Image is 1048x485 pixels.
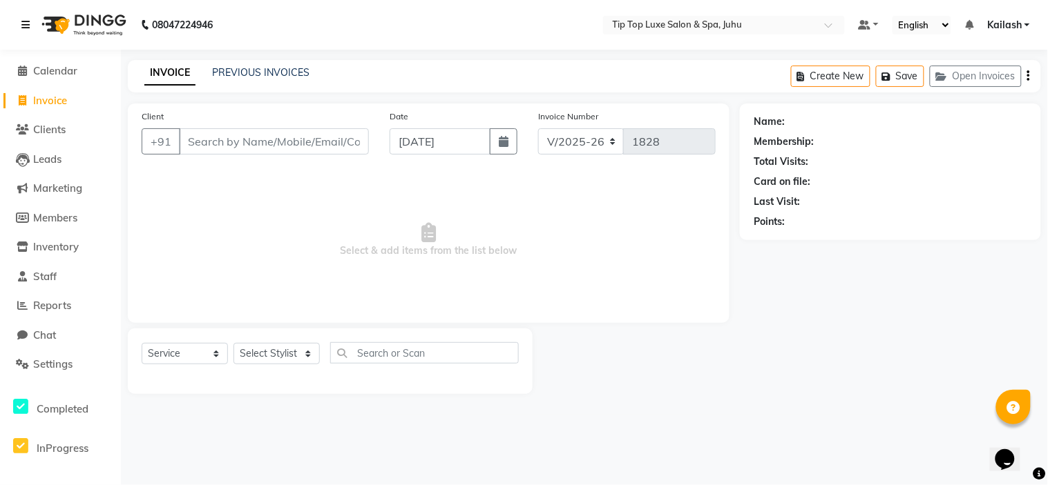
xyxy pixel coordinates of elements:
[754,175,810,189] div: Card on file:
[538,110,598,123] label: Invoice Number
[33,240,79,253] span: Inventory
[754,155,808,169] div: Total Visits:
[144,61,196,86] a: INVOICE
[33,152,61,166] span: Leads
[990,430,1034,471] iframe: chat widget
[142,171,716,309] span: Select & add items from the list below
[33,328,56,342] span: Chat
[35,6,130,44] img: logo
[3,93,117,109] a: Invoice
[33,211,77,224] span: Members
[3,328,117,344] a: Chat
[3,269,117,285] a: Staff
[179,128,369,155] input: Search by Name/Mobile/Email/Code
[791,66,870,87] button: Create New
[37,442,88,455] span: InProgress
[3,152,117,168] a: Leads
[33,181,82,195] span: Marketing
[3,298,117,314] a: Reports
[930,66,1022,87] button: Open Invoices
[3,357,117,373] a: Settings
[754,195,800,209] div: Last Visit:
[876,66,924,87] button: Save
[37,402,88,415] span: Completed
[3,239,117,255] a: Inventory
[390,110,408,123] label: Date
[33,123,66,136] span: Clients
[987,18,1022,32] span: Kailash
[754,135,814,149] div: Membership:
[142,110,164,123] label: Client
[152,6,213,44] b: 08047224946
[142,128,180,155] button: +91
[754,115,785,129] div: Name:
[33,94,67,107] span: Invoice
[330,342,519,364] input: Search or Scan
[3,181,117,197] a: Marketing
[3,210,117,226] a: Members
[33,357,73,370] span: Settings
[754,215,785,229] div: Points:
[33,299,71,312] span: Reports
[3,63,117,79] a: Calendar
[33,270,57,283] span: Staff
[33,64,77,77] span: Calendar
[3,122,117,138] a: Clients
[212,66,309,79] a: PREVIOUS INVOICES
